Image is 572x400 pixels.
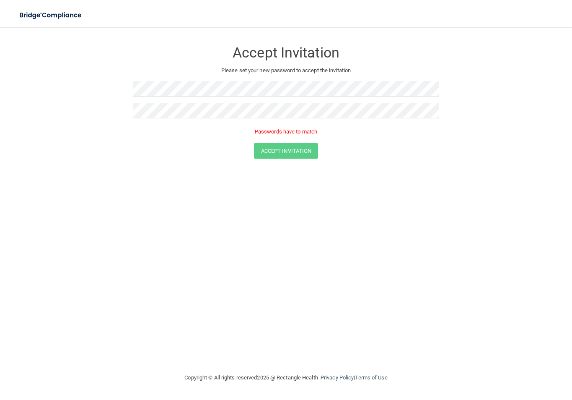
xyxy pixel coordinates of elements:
a: Terms of Use [355,374,387,381]
div: Copyright © All rights reserved 2025 @ Rectangle Health | | [133,364,439,391]
p: Please set your new password to accept the invitation [140,65,433,76]
p: Passwords have to match [133,127,439,137]
button: Accept Invitation [254,143,318,159]
h3: Accept Invitation [133,45,439,60]
a: Privacy Policy [321,374,354,381]
img: bridge_compliance_login_screen.278c3ca4.svg [13,7,90,24]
